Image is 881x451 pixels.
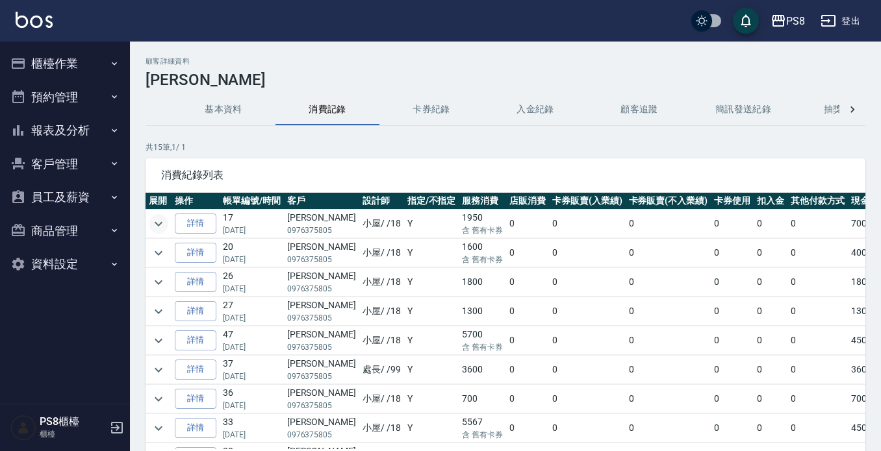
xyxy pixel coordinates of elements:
button: 顧客追蹤 [587,94,691,125]
h2: 顧客詳細資料 [146,57,865,66]
button: 簡訊發送紀錄 [691,94,795,125]
th: 服務消費 [459,193,506,210]
td: 0 [549,385,626,413]
td: 0 [787,385,849,413]
td: 小屋 / /18 [359,326,404,355]
p: 0976375805 [287,429,356,441]
p: 0976375805 [287,254,356,265]
td: 20 [220,239,284,267]
td: [PERSON_NAME] [284,210,359,238]
td: [PERSON_NAME] [284,414,359,443]
td: 0 [787,356,849,384]
a: 詳情 [175,360,216,380]
button: expand row [149,273,168,292]
button: expand row [149,331,168,350]
button: 入金紀錄 [483,94,587,125]
p: [DATE] [223,254,281,265]
p: 0976375805 [287,371,356,382]
button: save [733,8,759,34]
td: 0 [626,326,711,355]
td: 0 [711,297,754,326]
td: 1300 [459,297,506,326]
button: 卡券紀錄 [379,94,483,125]
td: 47 [220,326,284,355]
td: 0 [626,268,711,297]
td: 0 [506,414,549,443]
th: 卡券販賣(不入業績) [626,193,711,210]
p: [DATE] [223,341,281,353]
a: 詳情 [175,243,216,263]
td: 5567 [459,414,506,443]
td: 0 [506,239,549,267]
td: 33 [220,414,284,443]
td: 1600 [459,239,506,267]
td: 小屋 / /18 [359,297,404,326]
td: Y [404,239,459,267]
button: expand row [149,419,168,438]
td: [PERSON_NAME] [284,326,359,355]
td: 0 [711,326,754,355]
td: 小屋 / /18 [359,210,404,238]
button: 員工及薪資 [5,180,125,214]
img: Person [10,415,36,441]
td: 0 [626,297,711,326]
button: 資料設定 [5,247,125,281]
td: 0 [711,268,754,297]
button: 報表及分析 [5,114,125,147]
td: 1950 [459,210,506,238]
th: 客戶 [284,193,359,210]
td: Y [404,385,459,413]
td: 0 [754,414,787,443]
td: 0 [626,239,711,267]
a: 詳情 [175,301,216,321]
td: 5700 [459,326,506,355]
th: 卡券販賣(入業績) [549,193,626,210]
p: 0976375805 [287,312,356,324]
button: 客戶管理 [5,147,125,181]
td: 27 [220,297,284,326]
td: 0 [754,268,787,297]
td: 小屋 / /18 [359,385,404,413]
p: 0976375805 [287,225,356,236]
button: expand row [149,302,168,321]
p: 含 舊有卡券 [462,254,503,265]
td: 0 [754,239,787,267]
td: 0 [787,239,849,267]
td: 0 [754,210,787,238]
th: 操作 [172,193,220,210]
p: [DATE] [223,283,281,295]
button: expand row [149,389,168,409]
td: 0 [711,385,754,413]
td: Y [404,414,459,443]
p: 0976375805 [287,341,356,353]
td: 3600 [459,356,506,384]
td: 小屋 / /18 [359,239,404,267]
td: [PERSON_NAME] [284,297,359,326]
td: [PERSON_NAME] [284,239,359,267]
td: 0 [711,210,754,238]
p: 含 舊有卡券 [462,225,503,236]
td: 36 [220,385,284,413]
td: 0 [549,326,626,355]
td: Y [404,268,459,297]
td: 0 [506,385,549,413]
button: 登出 [815,9,865,33]
p: 0976375805 [287,283,356,295]
a: 詳情 [175,213,216,234]
button: 消費記錄 [275,94,379,125]
button: 預約管理 [5,80,125,114]
td: 0 [711,356,754,384]
td: 700 [459,385,506,413]
th: 展開 [146,193,172,210]
td: [PERSON_NAME] [284,385,359,413]
td: Y [404,210,459,238]
p: 櫃檯 [40,428,106,440]
td: [PERSON_NAME] [284,356,359,384]
td: 0 [754,326,787,355]
td: 0 [626,385,711,413]
th: 設計師 [359,193,404,210]
p: 含 舊有卡券 [462,429,503,441]
td: 0 [549,239,626,267]
td: Y [404,297,459,326]
button: 櫃檯作業 [5,47,125,80]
